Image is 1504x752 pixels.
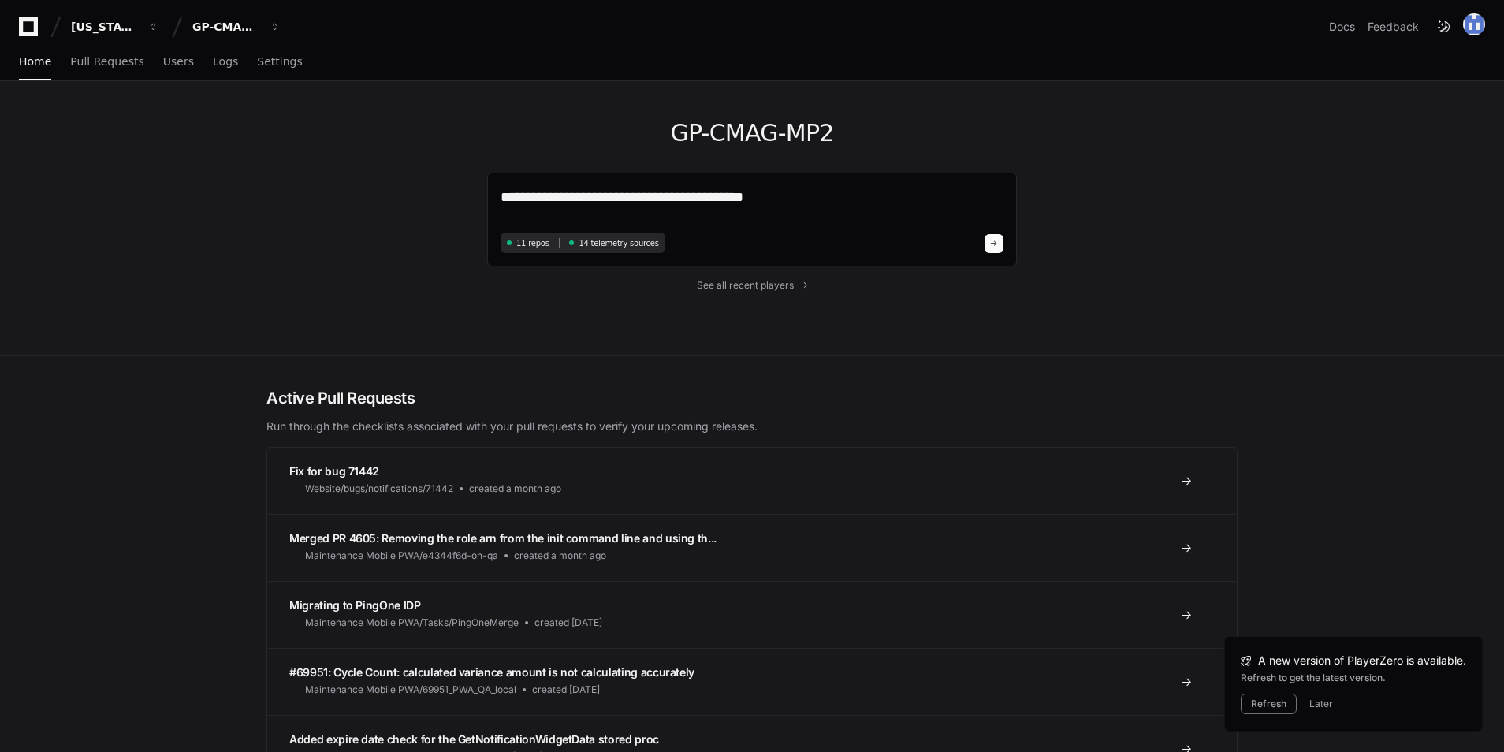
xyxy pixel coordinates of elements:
[19,57,51,66] span: Home
[532,683,600,696] span: created [DATE]
[289,598,421,612] span: Migrating to PingOne IDP
[1368,19,1419,35] button: Feedback
[289,732,659,746] span: Added expire date check for the GetNotificationWidgetData stored proc
[163,57,194,66] span: Users
[579,237,658,249] span: 14 telemetry sources
[257,44,302,80] a: Settings
[289,665,694,679] span: #69951: Cycle Count: calculated variance amount is not calculating accurately
[267,648,1237,715] a: #69951: Cycle Count: calculated variance amount is not calculating accuratelyMaintenance Mobile P...
[266,387,1238,409] h2: Active Pull Requests
[469,482,561,495] span: created a month ago
[305,549,498,562] span: Maintenance Mobile PWA/e4344f6d-on-qa
[19,44,51,80] a: Home
[1309,698,1333,710] button: Later
[257,57,302,66] span: Settings
[192,19,260,35] div: GP-CMAG-MP2
[516,237,549,249] span: 11 repos
[1463,13,1485,35] img: 174426149
[487,279,1017,292] a: See all recent players
[289,531,717,545] span: Merged PR 4605: Removing the role arn from the init command line and using th...
[289,464,379,478] span: Fix for bug 71442
[1241,672,1466,684] div: Refresh to get the latest version.
[213,44,238,80] a: Logs
[65,13,166,41] button: [US_STATE] Pacific
[487,119,1017,147] h1: GP-CMAG-MP2
[1241,694,1297,714] button: Refresh
[213,57,238,66] span: Logs
[267,514,1237,581] a: Merged PR 4605: Removing the role arn from the init command line and using th...Maintenance Mobil...
[163,44,194,80] a: Users
[186,13,287,41] button: GP-CMAG-MP2
[1258,653,1466,668] span: A new version of PlayerZero is available.
[305,616,519,629] span: Maintenance Mobile PWA/Tasks/PingOneMerge
[267,448,1237,514] a: Fix for bug 71442Website/bugs/notifications/71442created a month ago
[266,419,1238,434] p: Run through the checklists associated with your pull requests to verify your upcoming releases.
[267,581,1237,648] a: Migrating to PingOne IDPMaintenance Mobile PWA/Tasks/PingOneMergecreated [DATE]
[305,683,516,696] span: Maintenance Mobile PWA/69951_PWA_QA_local
[514,549,606,562] span: created a month ago
[70,44,143,80] a: Pull Requests
[1329,19,1355,35] a: Docs
[305,482,453,495] span: Website/bugs/notifications/71442
[697,279,794,292] span: See all recent players
[71,19,139,35] div: [US_STATE] Pacific
[70,57,143,66] span: Pull Requests
[534,616,602,629] span: created [DATE]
